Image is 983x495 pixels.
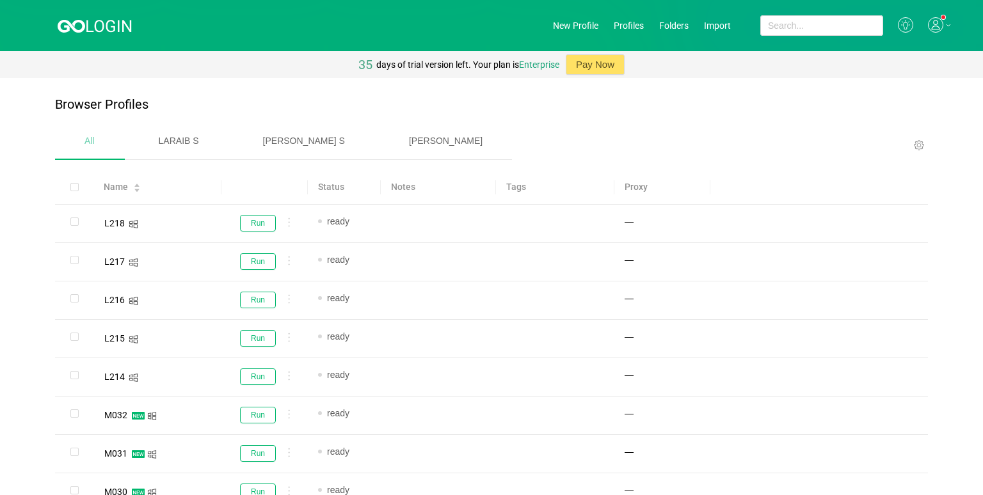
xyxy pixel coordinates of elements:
span: Status [318,180,344,194]
i: icon: caret-up [134,182,141,186]
div: L218 [104,219,125,228]
p: Browser Profiles [55,97,148,112]
i: icon: windows [129,296,138,306]
span: — [625,253,634,267]
i: icon: windows [147,450,157,459]
div: L217 [104,257,125,266]
button: Run [240,368,276,385]
button: Run [240,215,276,232]
button: Run [240,330,276,347]
a: Import [704,20,731,31]
button: Pay Now [566,54,625,75]
span: Proxy [625,180,648,194]
span: ready [327,370,349,380]
span: Tags [506,180,526,194]
span: LARAIB S [159,136,199,146]
a: Enterprise [519,59,559,70]
span: — [625,368,634,382]
input: Search... [760,15,883,36]
a: Profiles [614,20,644,31]
span: [PERSON_NAME] [409,136,483,146]
div: L215 [104,334,125,343]
span: — [625,330,634,343]
sup: 1 [941,15,945,19]
i: icon: windows [129,219,138,229]
span: ready [327,216,349,226]
button: Run [240,292,276,308]
span: — [625,445,634,459]
span: ready [327,446,349,457]
i: icon: windows [129,258,138,267]
span: ready [327,293,349,303]
span: ready [327,331,349,342]
button: Run [240,253,276,270]
span: ready [327,485,349,495]
i: icon: windows [147,411,157,421]
button: Run [240,407,276,423]
i: icon: windows [129,334,138,344]
div: L214 [104,372,125,381]
div: Sort [133,182,141,191]
div: All [55,125,124,157]
a: Folders [659,20,689,31]
span: ready [327,408,349,418]
div: L216 [104,295,125,304]
span: ready [327,255,349,265]
button: Run [240,445,276,462]
span: — [625,407,634,420]
span: Notes [391,180,415,194]
div: 35 [358,51,372,78]
span: — [625,215,634,228]
div: days of trial version left. Your plan is [376,51,559,78]
span: Name [104,180,128,194]
div: M031 [104,449,127,458]
div: M032 [104,411,127,420]
span: — [625,292,634,305]
a: New Profile [553,20,598,31]
iframe: Intercom live chat [939,452,970,482]
i: icon: windows [129,373,138,382]
span: [PERSON_NAME] S [263,136,345,146]
i: icon: caret-down [134,187,141,191]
